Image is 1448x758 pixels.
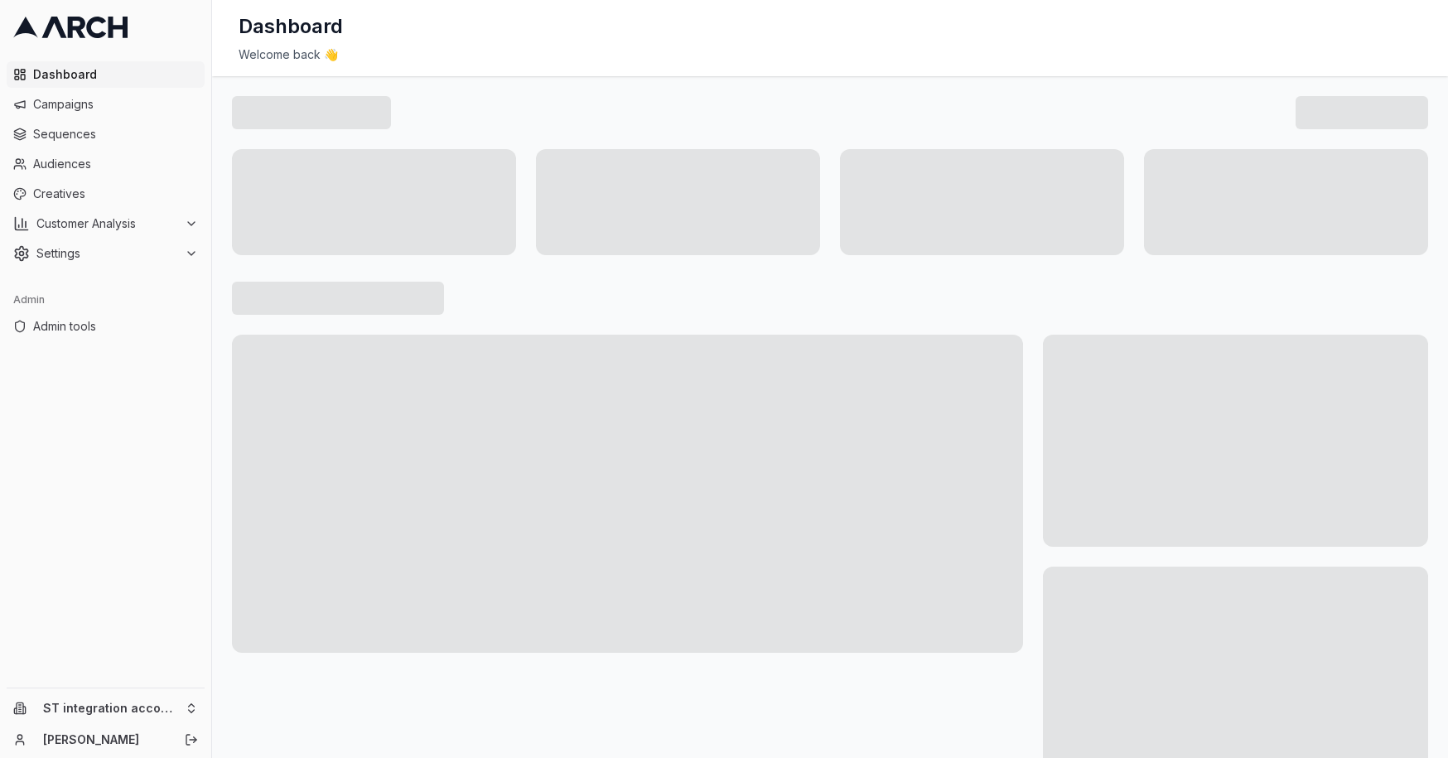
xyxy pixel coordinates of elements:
span: ST integration account [43,701,178,716]
span: Sequences [33,126,198,142]
div: Admin [7,287,205,313]
h1: Dashboard [239,13,343,40]
a: [PERSON_NAME] [43,731,167,748]
a: Creatives [7,181,205,207]
a: Dashboard [7,61,205,88]
div: Welcome back 👋 [239,46,1421,63]
span: Settings [36,245,178,262]
button: Log out [180,728,203,751]
a: Campaigns [7,91,205,118]
button: Customer Analysis [7,210,205,237]
span: Creatives [33,186,198,202]
button: Settings [7,240,205,267]
button: ST integration account [7,695,205,722]
span: Admin tools [33,318,198,335]
a: Admin tools [7,313,205,340]
span: Dashboard [33,66,198,83]
a: Audiences [7,151,205,177]
span: Customer Analysis [36,215,178,232]
a: Sequences [7,121,205,147]
span: Campaigns [33,96,198,113]
span: Audiences [33,156,198,172]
